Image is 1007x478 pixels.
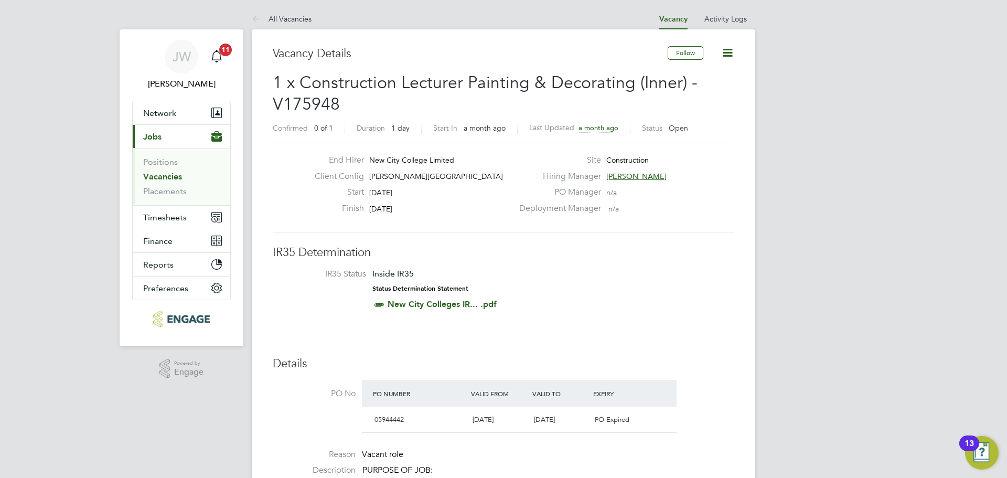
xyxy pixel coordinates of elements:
[965,436,999,470] button: Open Resource Center, 13 new notifications
[513,155,601,166] label: Site
[219,44,232,56] span: 11
[120,29,243,346] nav: Main navigation
[608,204,619,214] span: n/a
[273,46,668,61] h3: Vacancy Details
[659,15,688,24] a: Vacancy
[133,148,230,205] div: Jobs
[391,123,410,133] span: 1 day
[133,277,230,300] button: Preferences
[513,187,601,198] label: PO Manager
[273,356,734,371] h3: Details
[965,443,974,457] div: 13
[306,171,364,182] label: Client Config
[174,359,203,368] span: Powered by
[704,14,747,24] a: Activity Logs
[143,283,188,293] span: Preferences
[206,40,227,73] a: 11
[362,465,734,476] p: PURPOSE OF JOB:
[132,311,231,327] a: Go to home page
[642,123,662,133] label: Status
[143,236,173,246] span: Finance
[669,123,688,133] span: Open
[372,269,414,279] span: Inside IR35
[369,204,392,214] span: [DATE]
[273,388,356,399] label: PO No
[133,101,230,124] button: Network
[143,186,187,196] a: Placements
[133,253,230,276] button: Reports
[606,172,667,181] span: [PERSON_NAME]
[306,187,364,198] label: Start
[132,78,231,90] span: Jordan Williams
[529,123,574,132] label: Last Updated
[306,155,364,166] label: End Hirer
[369,155,454,165] span: New City College Limited
[143,172,182,182] a: Vacancies
[273,72,698,115] span: 1 x Construction Lecturer Painting & Decorating (Inner) - V175948
[530,384,591,403] div: Valid To
[143,108,176,118] span: Network
[362,449,403,460] span: Vacant role
[473,415,494,424] span: [DATE]
[132,40,231,90] a: JW[PERSON_NAME]
[252,14,312,24] a: All Vacancies
[464,123,506,133] span: a month ago
[273,465,356,476] label: Description
[591,384,652,403] div: Expiry
[273,245,734,260] h3: IR35 Determination
[513,203,601,214] label: Deployment Manager
[173,50,191,63] span: JW
[314,123,333,133] span: 0 of 1
[388,299,497,309] a: New City Colleges IR... .pdf
[374,415,404,424] span: 05944442
[595,415,629,424] span: PO Expired
[513,171,601,182] label: Hiring Manager
[283,269,366,280] label: IR35 Status
[369,188,392,197] span: [DATE]
[370,384,468,403] div: PO Number
[606,188,617,197] span: n/a
[468,384,530,403] div: Valid From
[133,125,230,148] button: Jobs
[273,123,308,133] label: Confirmed
[143,213,187,222] span: Timesheets
[273,449,356,460] label: Reason
[153,311,209,327] img: morganhunt-logo-retina.png
[174,368,203,377] span: Engage
[369,172,503,181] span: [PERSON_NAME][GEOGRAPHIC_DATA]
[306,203,364,214] label: Finish
[143,132,162,142] span: Jobs
[143,260,174,270] span: Reports
[668,46,703,60] button: Follow
[606,155,649,165] span: Construction
[433,123,457,133] label: Start In
[357,123,385,133] label: Duration
[159,359,204,379] a: Powered byEngage
[133,206,230,229] button: Timesheets
[133,229,230,252] button: Finance
[372,285,468,292] strong: Status Determination Statement
[579,123,618,132] span: a month ago
[143,157,178,167] a: Positions
[534,415,555,424] span: [DATE]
